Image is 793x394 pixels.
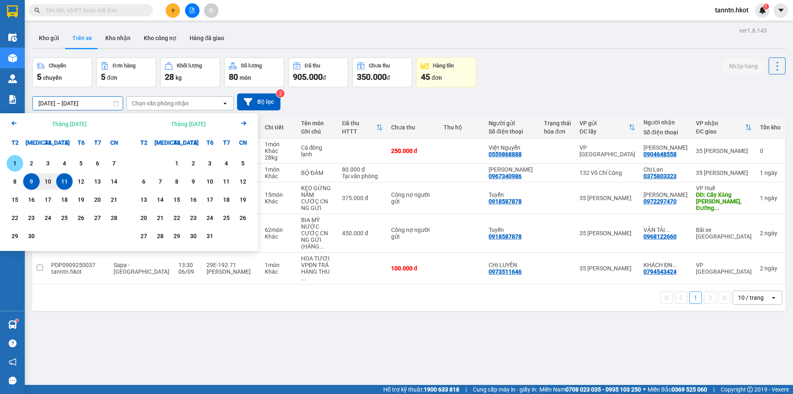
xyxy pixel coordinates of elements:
div: KHÁCH ĐN MỚI [643,262,688,268]
div: T7 [89,134,106,151]
div: 29E-192.71 [207,262,256,268]
div: 35 [PERSON_NAME] [696,170,752,176]
span: 80 [229,72,238,82]
svg: Arrow Right [239,118,249,128]
div: Choose Thứ Bảy, tháng 10 18 2025. It's available. [218,191,235,208]
div: Choose Thứ Bảy, tháng 10 11 2025. It's available. [218,173,235,190]
div: 18 [221,195,232,205]
button: aim [204,3,218,18]
div: 13 [138,195,150,205]
div: Choose Thứ Sáu, tháng 10 31 2025. It's available. [202,228,218,244]
div: Choose Thứ Sáu, tháng 09 12 2025. It's available. [73,173,89,190]
div: 19 [75,195,87,205]
button: Kho nhận [99,28,137,48]
div: Khối lượng [177,63,202,69]
div: Chị Lan [643,166,688,173]
button: Số lượng80món [224,57,284,87]
div: Tuyển [489,191,536,198]
div: Choose Thứ Sáu, tháng 10 17 2025. It's available. [202,191,218,208]
div: Khác [265,233,293,240]
button: Kho công nợ [137,28,183,48]
div: HTTT [342,128,376,135]
img: warehouse-icon [8,74,17,83]
div: 1 món [265,262,293,268]
div: 23 [26,213,37,223]
div: Selected end date. Thứ Năm, tháng 09 11 2025. It's available. [56,173,73,190]
div: T6 [202,134,218,151]
div: Choose Thứ Hai, tháng 09 15 2025. It's available. [7,191,23,208]
div: T4 [169,134,185,151]
div: BỘ ĐÀM [301,170,334,176]
div: Khác [265,173,293,179]
div: Khác [265,148,293,154]
div: 450.000 đ [342,230,382,236]
div: 21 [108,195,120,205]
svg: Arrow Left [9,118,19,128]
div: Đã thu [342,120,376,127]
button: caret-down [774,3,788,18]
div: 100.000 đ [391,265,435,272]
div: 11 [59,177,70,186]
div: BIA MỲ NƯỚC [301,217,334,230]
div: VP [GEOGRAPHIC_DATA] [579,144,635,158]
div: 35 [PERSON_NAME] [579,265,635,272]
div: HOA TƯƠI [301,255,334,262]
div: Choose Chủ Nhật, tháng 10 19 2025. It's available. [235,191,251,208]
div: 17 [42,195,54,205]
div: 15 [171,195,183,205]
div: 19 [237,195,249,205]
div: CN [106,134,122,151]
div: 8 [9,177,21,186]
div: 31 [204,231,216,241]
div: Ghi chú [301,128,334,135]
div: 6 [138,177,150,186]
div: 15 [9,195,21,205]
div: Tên món [301,120,334,127]
div: Khác [265,198,293,205]
div: Choose Thứ Hai, tháng 10 27 2025. It's available. [135,228,152,244]
th: Toggle SortBy [575,117,639,138]
div: hóa đơn [544,128,571,135]
div: 16 [188,195,199,205]
div: VẬN TẢI SONG HẢI [643,227,688,233]
div: Trạng thái [544,120,571,127]
div: 28 kg [265,154,293,161]
div: Choose Thứ Tư, tháng 09 17 2025. It's available. [40,191,56,208]
span: chuyến [43,74,62,81]
div: Choose Thứ Sáu, tháng 10 10 2025. It's available. [202,173,218,190]
div: 10 [204,177,216,186]
span: 45 [421,72,430,82]
div: 5 [75,158,87,168]
input: Select a date range. [33,97,123,110]
div: 0918587878 [489,198,522,205]
div: Choose Thứ Năm, tháng 10 16 2025. It's available. [185,191,202,208]
sup: 2 [276,89,285,98]
div: T5 [185,134,202,151]
span: ngày [765,195,777,201]
div: Choose Thứ Tư, tháng 10 22 2025. It's available. [169,210,185,226]
div: Choose Thứ Ba, tháng 09 2 2025. It's available. [23,155,40,172]
div: 26 [75,213,87,223]
button: Hàng đã giao [183,28,231,48]
div: Công nợ người gửi [391,227,432,240]
div: Tháng [DATE] [171,120,206,128]
div: VP gửi [579,120,629,127]
button: Đã thu905.000đ [288,57,348,87]
div: Choose Thứ Tư, tháng 09 10 2025. It's available. [40,173,56,190]
div: 62 món [265,227,293,233]
div: 375.000 đ [342,195,382,201]
div: 1 [9,158,21,168]
div: 0968122660 [643,233,677,240]
div: Choose Thứ Sáu, tháng 09 19 2025. It's available. [73,191,89,208]
div: Tồn kho [760,124,781,131]
div: Choose Thứ Năm, tháng 10 23 2025. It's available. [185,210,202,226]
div: 0972297470 [643,198,677,205]
div: 22 [9,213,21,223]
svg: open [222,100,228,107]
th: Toggle SortBy [692,117,756,138]
div: ĐC giao [696,128,745,135]
div: Choose Thứ Năm, tháng 10 9 2025. It's available. [185,173,202,190]
div: Choose Thứ Hai, tháng 10 6 2025. It's available. [135,173,152,190]
div: Choose Chủ Nhật, tháng 10 12 2025. It's available. [235,173,251,190]
img: warehouse-icon [8,33,17,42]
